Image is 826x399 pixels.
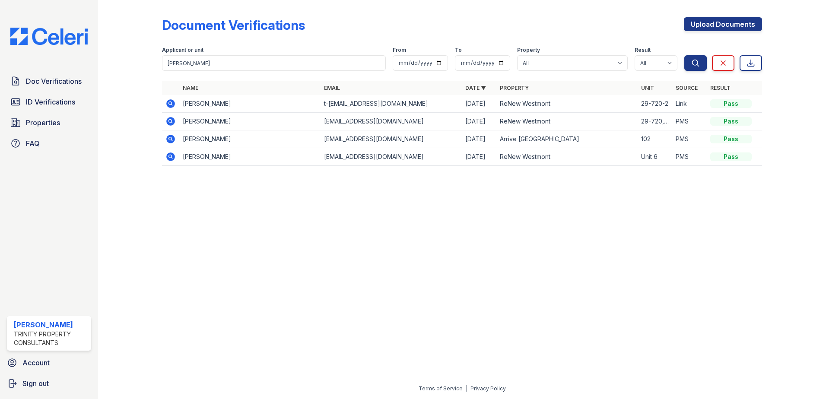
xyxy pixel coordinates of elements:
div: | [466,385,467,392]
label: From [393,47,406,54]
td: [DATE] [462,130,496,148]
td: PMS [672,148,707,166]
a: Doc Verifications [7,73,91,90]
label: Property [517,47,540,54]
div: Pass [710,135,752,143]
label: To [455,47,462,54]
td: ReNew Westmont [496,95,638,113]
td: [PERSON_NAME] [179,130,321,148]
td: [DATE] [462,148,496,166]
div: Document Verifications [162,17,305,33]
label: Applicant or unit [162,47,203,54]
a: Account [3,354,95,371]
label: Result [635,47,651,54]
td: [DATE] [462,113,496,130]
img: CE_Logo_Blue-a8612792a0a2168367f1c8372b55b34899dd931a85d93a1a3d3e32e68fde9ad4.png [3,28,95,45]
td: PMS [672,130,707,148]
a: Property [500,85,529,91]
td: 102 [638,130,672,148]
a: Upload Documents [684,17,762,31]
td: [PERSON_NAME] [179,95,321,113]
a: ID Verifications [7,93,91,111]
td: [EMAIL_ADDRESS][DOMAIN_NAME] [321,148,462,166]
td: PMS [672,113,707,130]
td: [PERSON_NAME] [179,113,321,130]
span: Account [22,358,50,368]
td: Link [672,95,707,113]
td: [DATE] [462,95,496,113]
td: ReNew Westmont [496,113,638,130]
div: Pass [710,99,752,108]
div: [PERSON_NAME] [14,320,88,330]
td: ReNew Westmont [496,148,638,166]
a: FAQ [7,135,91,152]
span: Doc Verifications [26,76,82,86]
td: [EMAIL_ADDRESS][DOMAIN_NAME] [321,113,462,130]
span: Sign out [22,378,49,389]
td: t-[EMAIL_ADDRESS][DOMAIN_NAME] [321,95,462,113]
span: ID Verifications [26,97,75,107]
div: Pass [710,152,752,161]
a: Result [710,85,731,91]
a: Sign out [3,375,95,392]
td: 29-720-2 [638,95,672,113]
a: Properties [7,114,91,131]
a: Privacy Policy [470,385,506,392]
a: Source [676,85,698,91]
td: Unit 6 [638,148,672,166]
td: [EMAIL_ADDRESS][DOMAIN_NAME] [321,130,462,148]
div: Trinity Property Consultants [14,330,88,347]
td: [PERSON_NAME] [179,148,321,166]
span: FAQ [26,138,40,149]
a: Name [183,85,198,91]
span: Properties [26,117,60,128]
td: Arrive [GEOGRAPHIC_DATA] [496,130,638,148]
input: Search by name, email, or unit number [162,55,386,71]
a: Terms of Service [419,385,463,392]
a: Email [324,85,340,91]
a: Unit [641,85,654,91]
td: 29-720, APT. 2 [638,113,672,130]
a: Date ▼ [465,85,486,91]
div: Pass [710,117,752,126]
